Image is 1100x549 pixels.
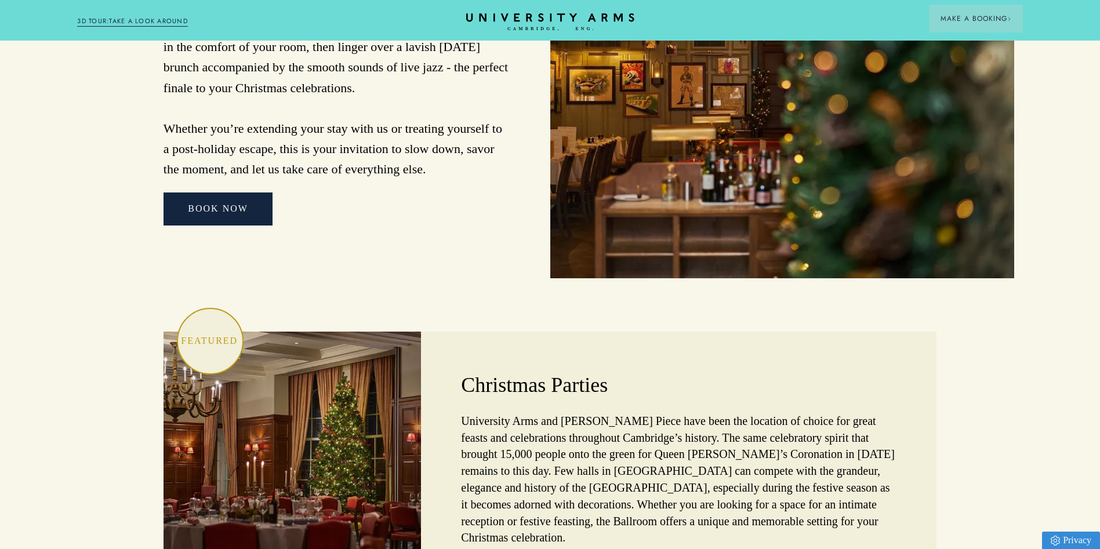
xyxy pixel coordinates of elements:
button: Make a BookingArrow icon [929,5,1023,32]
h2: Christmas Parties [461,372,896,399]
span: Make a Booking [941,13,1011,24]
img: Arrow icon [1007,17,1011,21]
p: Featured [177,332,242,351]
a: Privacy [1042,532,1100,549]
p: University Arms and [PERSON_NAME] Piece have been the location of choice for great feasts and cel... [461,413,896,546]
a: Home [466,13,634,31]
a: BOOK NOW [164,192,273,225]
img: Privacy [1051,536,1060,546]
a: 3D TOUR:TAKE A LOOK AROUND [77,16,188,27]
